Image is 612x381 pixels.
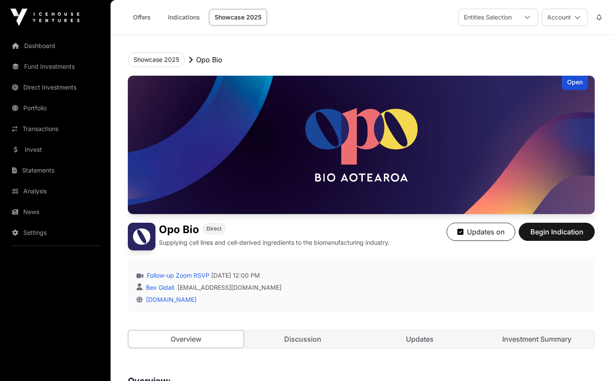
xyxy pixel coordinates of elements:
a: [EMAIL_ADDRESS][DOMAIN_NAME] [178,283,282,292]
span: Begin Indication [530,227,584,237]
a: Investment Summary [479,330,594,348]
span: Direct [206,225,222,232]
a: Settings [7,223,104,242]
nav: Tabs [128,330,594,348]
a: Discussion [245,330,361,348]
a: Follow-up Zoom RSVP [145,271,209,280]
a: Invest [7,140,104,159]
img: Icehouse Ventures Logo [10,9,79,26]
img: Opo Bio [128,76,595,214]
button: Begin Indication [519,223,595,241]
img: Opo Bio [128,223,155,250]
a: Dashboard [7,36,104,55]
p: Supplying cell lines and cell-derived ingredients to the biomanufacturing industry. [159,238,390,247]
span: [DATE] 12:00 PM [211,271,260,280]
a: Offers [124,9,159,26]
a: News [7,202,104,221]
a: Bex Gidall [144,284,174,291]
p: Opo Bio [196,54,222,65]
a: Analysis [7,182,104,201]
a: [DOMAIN_NAME] [143,296,197,303]
div: Entities Selection [459,9,517,26]
button: Showcase 2025 [128,52,185,67]
a: Overview [128,330,244,348]
a: Fund Investments [7,57,104,76]
a: Statements [7,161,104,180]
a: Updates [362,330,478,348]
a: Portfolio [7,99,104,118]
h1: Opo Bio [159,223,199,237]
a: Begin Indication [519,231,595,240]
a: Showcase 2025 [209,9,267,26]
a: Indications [162,9,206,26]
a: Transactions [7,119,104,138]
button: Updates on [447,223,515,241]
iframe: Chat Widget [569,339,612,381]
div: Open [562,76,588,90]
button: Account [542,9,588,26]
a: Direct Investments [7,78,104,97]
